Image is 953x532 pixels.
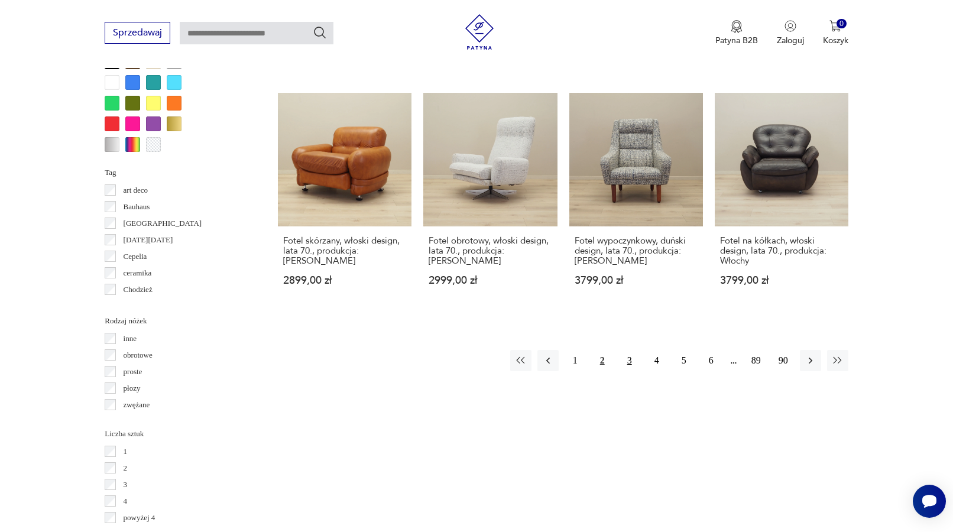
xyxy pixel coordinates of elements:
[124,511,155,524] p: powyżej 4
[105,30,170,38] a: Sprzedawaj
[124,233,173,246] p: [DATE][DATE]
[720,275,843,286] p: 3799,00 zł
[715,93,848,309] a: Fotel na kółkach, włoski design, lata 70., produkcja: WłochyFotel na kółkach, włoski design, lata...
[575,275,698,286] p: 3799,00 zł
[837,19,847,29] div: 0
[701,350,722,371] button: 6
[619,350,640,371] button: 3
[124,332,137,345] p: inne
[124,445,128,458] p: 1
[124,300,152,313] p: Ćmielów
[105,314,249,327] p: Rodzaj nóżek
[124,462,128,475] p: 2
[105,427,249,440] p: Liczba sztuk
[124,398,150,411] p: zwężane
[283,236,406,266] h3: Fotel skórzany, włoski design, lata 70., produkcja: [PERSON_NAME]
[124,349,153,362] p: obrotowe
[462,14,497,50] img: Patyna - sklep z meblami i dekoracjami vintage
[124,283,153,296] p: Chodzież
[429,236,552,266] h3: Fotel obrotowy, włoski design, lata 70., produkcja: [PERSON_NAME]
[124,382,141,395] p: płozy
[777,35,804,46] p: Zaloguj
[773,350,794,371] button: 90
[423,93,557,309] a: Fotel obrotowy, włoski design, lata 70., produkcja: WłochyFotel obrotowy, włoski design, lata 70....
[673,350,695,371] button: 5
[124,200,150,213] p: Bauhaus
[823,35,848,46] p: Koszyk
[720,236,843,266] h3: Fotel na kółkach, włoski design, lata 70., produkcja: Włochy
[592,350,613,371] button: 2
[105,22,170,44] button: Sprzedawaj
[715,35,758,46] p: Patyna B2B
[785,20,796,32] img: Ikonka użytkownika
[124,267,152,280] p: ceramika
[913,485,946,518] iframe: Smartsupp widget button
[565,350,586,371] button: 1
[283,275,406,286] p: 2899,00 zł
[777,20,804,46] button: Zaloguj
[569,93,703,309] a: Fotel wypoczynkowy, duński design, lata 70., produkcja: DaniaFotel wypoczynkowy, duński design, l...
[715,20,758,46] button: Patyna B2B
[313,25,327,40] button: Szukaj
[124,250,147,263] p: Cepelia
[829,20,841,32] img: Ikona koszyka
[745,350,767,371] button: 89
[715,20,758,46] a: Ikona medaluPatyna B2B
[731,20,743,33] img: Ikona medalu
[124,495,128,508] p: 4
[646,350,667,371] button: 4
[575,236,698,266] h3: Fotel wypoczynkowy, duński design, lata 70., produkcja: [PERSON_NAME]
[278,93,411,309] a: Fotel skórzany, włoski design, lata 70., produkcja: WłochyFotel skórzany, włoski design, lata 70....
[124,478,128,491] p: 3
[105,166,249,179] p: Tag
[124,217,202,230] p: [GEOGRAPHIC_DATA]
[429,275,552,286] p: 2999,00 zł
[124,365,142,378] p: proste
[124,184,148,197] p: art deco
[823,20,848,46] button: 0Koszyk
